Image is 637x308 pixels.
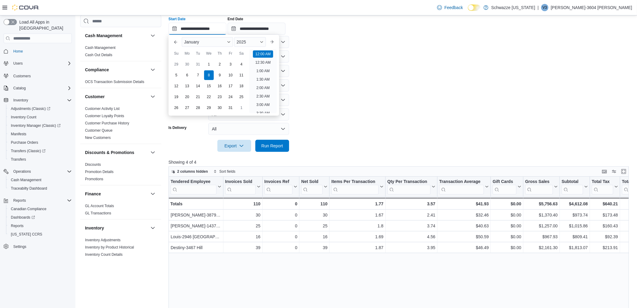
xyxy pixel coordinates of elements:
button: Traceabilty Dashboard [6,184,74,193]
li: 12:30 AM [253,59,273,66]
div: day-24 [226,92,235,102]
li: 2:30 AM [254,93,272,100]
span: Home [11,47,72,55]
button: Catalog [1,84,74,92]
span: Dashboards [8,214,72,221]
a: Inventory by Product Historical [85,245,134,249]
span: Settings [13,244,26,249]
li: 12:00 AM [253,50,273,58]
div: day-4 [237,59,246,69]
div: $40.63 [439,222,489,229]
div: Subtotal [562,179,583,194]
div: $973.74 [562,211,588,219]
div: Qty Per Transaction [387,179,430,185]
div: Button. Open the month selector. January is currently selected. [182,37,233,47]
button: Cash Management [149,32,156,39]
button: Transfers [6,155,74,164]
a: Canadian Compliance [8,205,49,213]
div: day-22 [204,92,214,102]
div: Net Sold [301,179,323,185]
a: Promotions [85,177,103,181]
span: Inventory Count [11,115,36,120]
h3: Finance [85,191,101,197]
span: Dashboards [11,215,35,220]
button: Open list of options [281,69,285,73]
li: 1:00 AM [254,67,272,75]
button: Display options [610,168,618,175]
div: [PERSON_NAME]-3879 [PERSON_NAME] [171,211,221,219]
li: 2:00 AM [254,84,272,91]
button: Canadian Compliance [6,205,74,213]
div: Gross Sales [525,179,553,194]
button: Operations [11,168,33,175]
div: 0 [264,233,297,240]
button: Discounts & Promotions [85,149,148,156]
span: Inventory [13,98,28,103]
a: Feedback [435,2,465,14]
div: Fr [226,49,235,58]
button: Export [217,140,251,152]
div: $32.46 [439,211,489,219]
div: day-20 [182,92,192,102]
div: day-1 [237,103,246,113]
button: Compliance [85,67,148,73]
a: Promotion Details [85,170,114,174]
button: Run Report [255,140,289,152]
button: Discounts & Promotions [149,149,156,156]
h3: Compliance [85,67,109,73]
div: $1,015.86 [562,222,588,229]
span: Operations [11,168,72,175]
a: Settings [11,243,29,250]
span: Washington CCRS [8,231,72,238]
a: GL Transactions [85,211,111,215]
h3: Cash Management [85,33,122,39]
div: Gift Cards [493,179,516,185]
a: Inventory Adjustments [85,238,121,242]
div: Transaction Average [439,179,484,185]
a: Transfers (Classic) [8,147,48,155]
button: Inventory Count [6,113,74,121]
div: Invoices Sold [225,179,255,185]
div: 110 [225,200,260,207]
span: Manifests [11,132,26,136]
div: day-11 [237,70,246,80]
a: Dashboards [8,214,37,221]
div: day-25 [237,92,246,102]
a: [US_STATE] CCRS [8,231,45,238]
a: Inventory Manager (Classic) [6,121,74,130]
a: Transfers [8,156,28,163]
div: day-23 [215,92,225,102]
button: Catalog [11,85,28,92]
button: Net Sold [301,179,327,194]
button: Total Tax [592,179,618,194]
span: V3 [543,4,547,11]
button: Tendered Employee [171,179,221,194]
div: $4,612.08 [562,200,588,207]
span: Transfers (Classic) [11,149,46,153]
span: January [184,40,199,44]
a: New Customers [85,136,111,140]
button: Gross Sales [525,179,558,194]
button: Subtotal [562,179,588,194]
span: Transfers [11,157,26,162]
div: [PERSON_NAME]-1437 [PERSON_NAME] [171,222,221,229]
div: 3.57 [387,200,435,207]
button: 2 columns hidden [169,168,210,175]
div: 1.77 [331,200,383,207]
p: Schwazze [US_STATE] [491,4,535,11]
div: Items Per Transaction [331,179,379,185]
div: 16 [225,233,260,240]
div: 1.67 [331,211,383,219]
div: $5,756.63 [525,200,558,207]
div: 0 [264,211,297,219]
button: Reports [6,222,74,230]
div: Gross Sales [525,179,553,185]
div: Tu [193,49,203,58]
div: Gift Card Sales [493,179,516,194]
span: Reports [13,198,26,203]
a: Customer Queue [85,128,112,133]
span: Adjustments (Classic) [11,106,50,111]
div: 1.69 [331,233,383,240]
div: 25 [301,222,327,229]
